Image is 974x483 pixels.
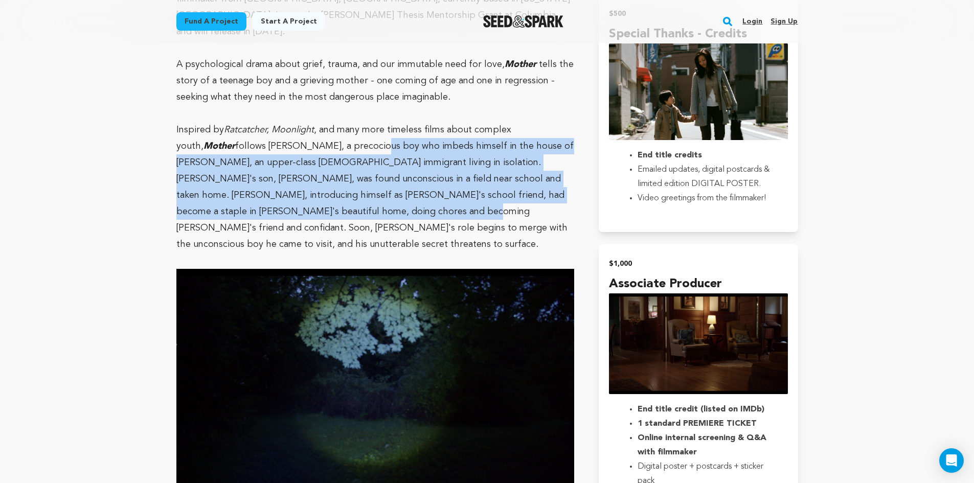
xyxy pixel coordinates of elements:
em: Mother [505,60,536,69]
strong: 1 standard PREMIERE TICKET [638,420,757,428]
p: A psychological drama about grief, trauma, and our immutable need for love, tells the story of a ... [176,56,575,105]
em: Mother [203,142,235,151]
h4: Associate Producer [609,275,787,293]
img: incentive [609,43,787,140]
a: Fund a project [176,12,246,31]
p: Inspired by , and many more timeless films about complex youth, follows [PERSON_NAME], a precocio... [176,122,575,252]
strong: End title credits [638,151,702,159]
li: Emailed updates, digital postcards & limited edition DIGITAL POSTER. [638,163,775,191]
div: Open Intercom Messenger [939,448,964,473]
strong: Online internal screening & Q&A with filmmaker [638,434,766,456]
a: Sign up [771,13,798,30]
a: Start a project [253,12,325,31]
strong: End title credit (listed on IMDb) [638,405,764,413]
li: Video greetings from the filmmaker! [638,191,775,205]
img: incentive [609,293,787,394]
em: Ratcatcher, Moonlight [224,125,314,134]
a: Login [742,13,762,30]
h2: $1,000 [609,257,787,271]
a: Seed&Spark Homepage [483,15,563,28]
img: Seed&Spark Logo Dark Mode [483,15,563,28]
